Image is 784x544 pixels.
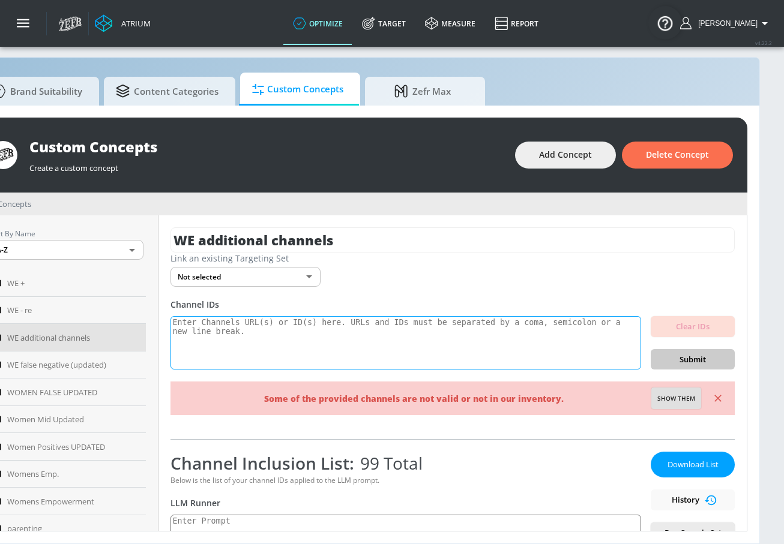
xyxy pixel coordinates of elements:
div: Link an existing Targeting Set [170,253,735,264]
span: Womens Emp. [7,467,59,481]
button: Run Sample Set [651,522,735,543]
a: optimize [283,2,352,45]
div: Custom Concepts [29,137,503,157]
span: WE - re [7,303,32,317]
button: Clear IDs [651,316,735,337]
div: Channel IDs [170,299,735,310]
button: Delete Concept [622,142,733,169]
div: Atrium [116,18,151,29]
button: Open Resource Center [648,6,682,40]
span: parenting [7,521,42,536]
span: WE additional channels [7,330,90,345]
span: Custom Concepts [252,75,343,104]
div: Channel Inclusion List: [170,452,641,474]
a: Report [485,2,548,45]
span: Show them [657,393,695,404]
button: Show them [651,387,701,409]
span: Zefr Max [377,77,468,106]
span: Delete Concept [646,148,709,163]
span: Women Positives UPDATED [7,440,105,454]
button: Download List [651,452,735,477]
span: WE false negative (updated) [7,357,106,372]
button: Add Concept [515,142,616,169]
span: login as: aracely.alvarenga@zefr.com [693,19,758,28]
span: Women Mid Updated [7,412,84,426]
div: LLM Runner [170,497,641,509]
div: Not selected [170,267,321,287]
span: v 4.22.2 [755,40,772,46]
span: Clear IDs [660,320,725,333]
span: Some of the provided channels are not valid or not in our inventory. [176,393,651,404]
span: Download List [663,458,723,471]
span: Run Sample Set [660,526,725,540]
span: Add Concept [539,148,592,163]
div: Create a custom concept [29,157,503,173]
a: measure [415,2,485,45]
span: WE + [7,276,25,290]
span: Content Categories [116,77,219,106]
a: Target [352,2,415,45]
button: [PERSON_NAME] [680,16,772,31]
span: Womens Empowerment [7,494,94,509]
div: Below is the list of your channel IDs applied to the LLM prompt. [170,475,641,485]
span: WOMEN FALSE UPDATED [7,385,97,399]
a: Atrium [95,14,151,32]
span: 99 Total [354,452,423,474]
